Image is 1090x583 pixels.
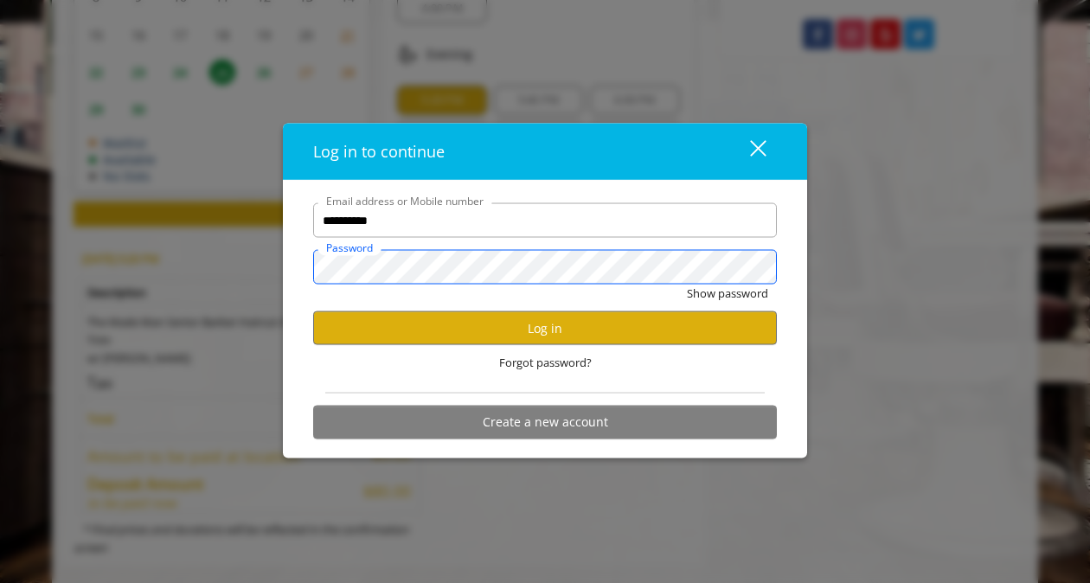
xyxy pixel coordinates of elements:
button: Log in [313,311,777,345]
button: Show password [687,285,768,303]
button: close dialog [718,134,777,170]
div: close dialog [730,138,765,164]
label: Password [317,240,381,256]
label: Email address or Mobile number [317,193,492,209]
span: Log in to continue [313,141,445,162]
button: Create a new account [313,406,777,439]
input: Email address or Mobile number [313,203,777,238]
span: Forgot password? [499,354,592,372]
input: Password [313,250,777,285]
